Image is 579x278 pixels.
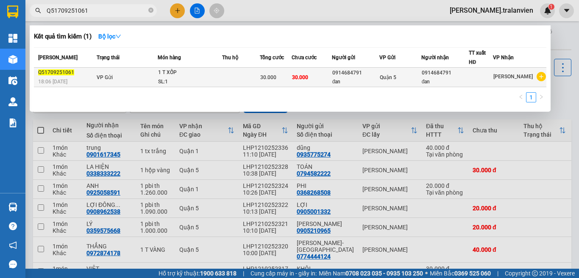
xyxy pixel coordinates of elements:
span: VP Gửi [379,55,395,61]
span: Món hàng [158,55,181,61]
div: 0914684791 [422,69,468,77]
span: down [115,33,121,39]
button: right [536,92,546,102]
img: solution-icon [8,118,17,127]
li: Previous Page [516,92,526,102]
img: dashboard-icon [8,34,17,43]
input: Tìm tên, số ĐT hoặc mã đơn [47,6,147,15]
li: Next Page [536,92,546,102]
span: VP Gửi [97,74,113,80]
span: [PERSON_NAME] [493,74,533,80]
span: question-circle [9,222,17,230]
span: left [518,94,523,99]
img: warehouse-icon [8,203,17,212]
button: Bộ lọcdown [92,30,128,43]
span: 18:06 [DATE] [38,79,67,85]
div: đan [332,77,379,86]
span: Quận 5 [380,74,396,80]
span: message [9,260,17,268]
span: Trạng thái [97,55,120,61]
span: [PERSON_NAME] [38,55,78,61]
img: warehouse-icon [8,97,17,106]
span: plus-circle [537,72,546,81]
span: TT xuất HĐ [469,50,486,65]
img: logo-vxr [7,6,18,18]
span: right [539,94,544,99]
li: 1 [526,92,536,102]
span: 30.000 [292,74,308,80]
img: warehouse-icon [8,76,17,85]
div: SL: 1 [158,77,222,87]
span: Q51709251061 [38,69,74,75]
button: left [516,92,526,102]
div: 1 T XỐP [158,68,222,77]
h3: Kết quả tìm kiếm ( 1 ) [34,32,92,41]
a: 1 [526,93,536,102]
span: search [35,8,41,14]
span: Thu hộ [222,55,238,61]
span: close-circle [148,7,153,15]
span: Chưa cước [292,55,317,61]
span: VP Nhận [493,55,514,61]
div: đan [422,77,468,86]
span: Người gửi [332,55,355,61]
span: 30.000 [260,74,276,80]
div: 0914684791 [332,69,379,77]
img: warehouse-icon [8,55,17,64]
span: Tổng cước [260,55,284,61]
span: Người nhận [421,55,449,61]
strong: Bộ lọc [98,33,121,40]
span: close-circle [148,8,153,13]
span: notification [9,241,17,249]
